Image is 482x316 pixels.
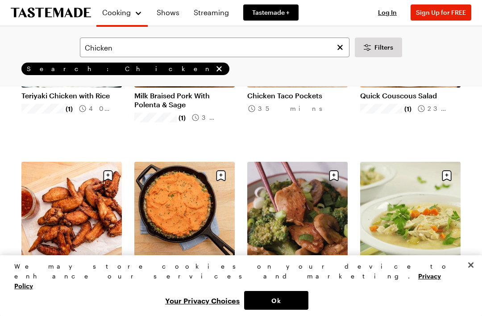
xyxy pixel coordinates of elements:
a: Quick Couscous Salad [360,91,461,100]
div: We may store cookies on your device to enhance our services and marketing. [14,261,460,291]
button: remove Search: Chicken [214,64,224,74]
a: Teriyaki Chicken with Rice [21,91,122,100]
button: Save recipe [212,167,229,184]
span: Search: Chicken [27,65,212,73]
button: Desktop filters [355,38,402,57]
button: Save recipe [438,167,455,184]
button: Your Privacy Choices [161,291,244,310]
input: Search for a Recipe [80,38,349,57]
a: To Tastemade Home Page [11,8,91,18]
button: Sign Up for FREE [411,4,471,21]
button: Log In [370,8,405,17]
button: Save recipe [100,167,116,184]
span: Log In [378,8,397,16]
button: Cooking [102,4,142,21]
a: Chicken Taco Pockets [247,91,348,100]
span: Sign Up for FREE [416,8,466,16]
span: Filters [374,43,393,52]
div: Privacy [14,261,460,310]
a: Tastemade + [243,4,299,21]
a: Milk Braised Pork With Polenta & Sage [134,91,235,109]
button: Clear search [335,42,345,52]
button: Save recipe [325,167,342,184]
button: Close [461,255,481,275]
button: Ok [244,291,308,310]
span: Tastemade + [252,8,290,17]
span: Cooking [102,8,131,17]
